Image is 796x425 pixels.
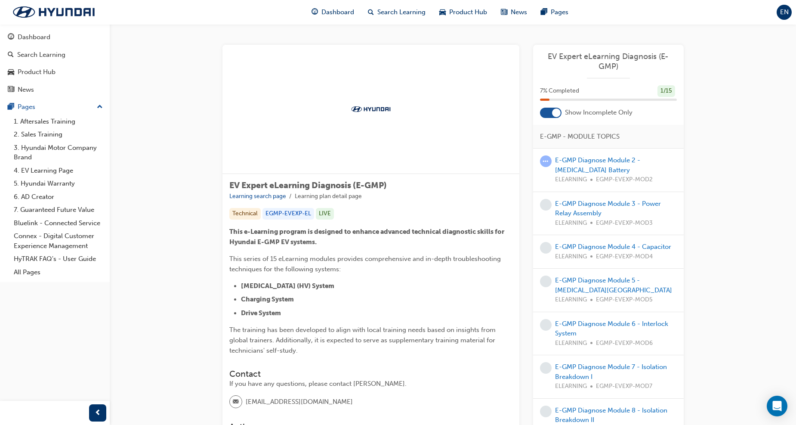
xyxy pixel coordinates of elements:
img: Trak [347,105,395,113]
span: EGMP-EVEXP-MOD7 [596,382,652,391]
span: search-icon [8,51,14,59]
span: EGMP-EVEXP-MOD4 [596,252,653,262]
span: EGMP-EVEXP-MOD6 [596,338,653,348]
a: E-GMP Diagnose Module 2 - [MEDICAL_DATA] Battery [555,156,640,174]
a: E-GMP Diagnose Module 7 - Isolation Breakdown I [555,363,667,381]
span: Pages [551,7,568,17]
a: E-GMP Diagnose Module 8 - Isolation Breakdown II [555,406,667,424]
span: learningRecordVerb_NONE-icon [540,242,552,254]
span: learningRecordVerb_ATTEMPT-icon [540,155,552,167]
span: The training has been developed to align with local training needs based on insights from global ... [229,326,497,354]
div: Pages [18,102,35,112]
img: Trak [4,3,103,21]
a: EV Expert eLearning Diagnosis (E-GMP) [540,52,677,71]
span: ELEARNING [555,252,587,262]
a: HyTRAK FAQ's - User Guide [10,252,106,266]
a: 1. Aftersales Training [10,115,106,128]
span: email-icon [233,397,239,408]
span: [EMAIL_ADDRESS][DOMAIN_NAME] [246,397,353,407]
a: 2. Sales Training [10,128,106,141]
span: ELEARNING [555,382,587,391]
span: ELEARNING [555,218,587,228]
span: EGMP-EVEXP-MOD2 [596,175,653,185]
span: 7 % Completed [540,86,579,96]
div: Search Learning [17,50,65,60]
span: Dashboard [321,7,354,17]
span: [MEDICAL_DATA] (HV) System [241,282,334,290]
span: learningRecordVerb_NONE-icon [540,199,552,211]
span: Search Learning [377,7,426,17]
span: ELEARNING [555,295,587,305]
span: This series of 15 eLearning modules provides comprehensive and in-depth troubleshooting technique... [229,255,503,273]
a: E-GMP Diagnose Module 3 - Power Relay Assembly [555,200,661,217]
span: learningRecordVerb_NONE-icon [540,406,552,417]
a: 5. Hyundai Warranty [10,177,106,190]
button: Pages [3,99,106,115]
span: EGMP-EVEXP-MOD5 [596,295,653,305]
li: Learning plan detail page [295,192,362,202]
span: pages-icon [8,103,14,111]
span: pages-icon [541,7,547,18]
a: 4. EV Learning Page [10,164,106,177]
span: guage-icon [312,7,318,18]
div: EGMP-EVEXP-EL [262,208,314,220]
span: learningRecordVerb_NONE-icon [540,276,552,287]
div: News [18,85,34,95]
div: Open Intercom Messenger [767,396,787,416]
span: Show Incomplete Only [565,108,632,118]
a: car-iconProduct Hub [432,3,494,21]
span: E-GMP - MODULE TOPICS [540,132,620,142]
span: car-icon [8,68,14,76]
span: Product Hub [449,7,487,17]
span: Drive System [241,309,281,317]
span: ELEARNING [555,175,587,185]
span: EV Expert eLearning Diagnosis (E-GMP) [229,180,387,190]
span: car-icon [439,7,446,18]
div: LIVE [316,208,334,220]
a: E-GMP Diagnose Module 6 - Interlock System [555,320,668,338]
button: EN [777,5,792,20]
a: Connex - Digital Customer Experience Management [10,230,106,252]
a: E-GMP Diagnose Module 5 - [MEDICAL_DATA][GEOGRAPHIC_DATA] [555,276,672,294]
a: 7. Guaranteed Future Value [10,203,106,217]
button: DashboardSearch LearningProduct HubNews [3,28,106,99]
span: This e-Learning program is designed to enhance advanced technical diagnostic skills for Hyundai E... [229,228,506,246]
a: News [3,82,106,98]
span: search-icon [368,7,374,18]
span: guage-icon [8,34,14,41]
span: learningRecordVerb_NONE-icon [540,362,552,374]
span: prev-icon [95,408,101,419]
div: If you have any questions, please contact [PERSON_NAME]. [229,379,512,389]
a: 3. Hyundai Motor Company Brand [10,141,106,164]
a: search-iconSearch Learning [361,3,432,21]
a: Learning search page [229,192,286,200]
span: learningRecordVerb_NONE-icon [540,319,552,331]
span: News [511,7,527,17]
span: EGMP-EVEXP-MOD3 [596,218,653,228]
a: guage-iconDashboard [305,3,361,21]
a: pages-iconPages [534,3,575,21]
span: up-icon [97,102,103,113]
span: news-icon [501,7,507,18]
span: Charging System [241,295,294,303]
span: EN [780,7,789,17]
div: Technical [229,208,261,220]
a: Bluelink - Connected Service [10,217,106,230]
div: 1 / 15 [657,85,675,97]
a: Dashboard [3,29,106,45]
span: news-icon [8,86,14,94]
a: E-GMP Diagnose Module 4 - Capacitor [555,243,671,251]
span: ELEARNING [555,338,587,348]
h3: Contact [229,369,512,379]
a: Product Hub [3,64,106,80]
a: All Pages [10,266,106,279]
a: Search Learning [3,47,106,63]
a: 6. AD Creator [10,190,106,204]
div: Dashboard [18,32,50,42]
div: Product Hub [18,67,56,77]
a: news-iconNews [494,3,534,21]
